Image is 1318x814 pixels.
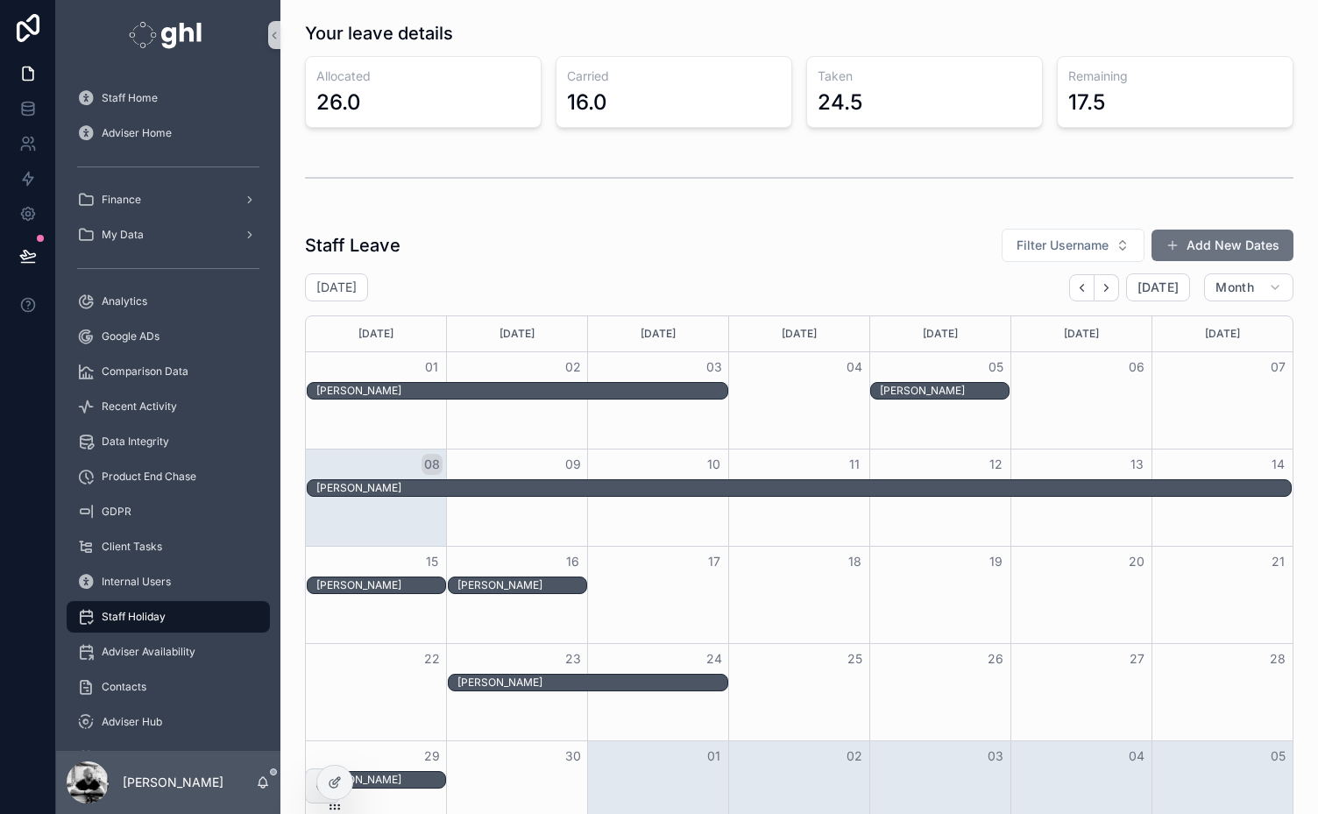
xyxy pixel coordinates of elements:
[316,577,445,593] div: Nigel Gardner
[1126,273,1190,301] button: [DATE]
[305,233,400,258] h1: Staff Leave
[102,228,144,242] span: My Data
[1002,229,1144,262] button: Select Button
[67,321,270,352] a: Google ADs
[102,435,169,449] span: Data Integrity
[844,648,865,669] button: 25
[1151,230,1293,261] button: Add New Dates
[1126,454,1147,475] button: 13
[818,88,862,117] div: 24.5
[873,316,1008,351] div: [DATE]
[316,772,445,788] div: Melissa Rowe
[844,746,865,767] button: 02
[422,551,443,572] button: 15
[316,67,530,85] h3: Allocated
[56,70,280,751] div: scrollable content
[1267,454,1288,475] button: 14
[880,384,1009,398] div: [PERSON_NAME]
[1267,551,1288,572] button: 21
[67,117,270,149] a: Adviser Home
[67,671,270,703] a: Contacts
[704,551,725,572] button: 17
[67,706,270,738] a: Adviser Hub
[457,676,727,690] div: [PERSON_NAME]
[67,566,270,598] a: Internal Users
[985,357,1006,378] button: 05
[102,680,146,694] span: Contacts
[316,773,445,787] div: [PERSON_NAME]
[102,400,177,414] span: Recent Activity
[67,184,270,216] a: Finance
[1126,746,1147,767] button: 04
[102,750,180,764] span: Meet The Team
[985,648,1006,669] button: 26
[316,481,1291,495] div: [PERSON_NAME]
[102,294,147,308] span: Analytics
[844,357,865,378] button: 04
[1017,237,1109,254] span: Filter Username
[129,21,207,49] img: App logo
[1204,273,1293,301] button: Month
[102,470,196,484] span: Product End Chase
[1126,357,1147,378] button: 06
[67,531,270,563] a: Client Tasks
[422,357,443,378] button: 01
[1069,274,1095,301] button: Back
[1095,274,1119,301] button: Next
[1267,648,1288,669] button: 28
[732,316,867,351] div: [DATE]
[1155,316,1290,351] div: [DATE]
[316,279,357,296] h2: [DATE]
[102,91,158,105] span: Staff Home
[1267,357,1288,378] button: 07
[704,454,725,475] button: 10
[1137,280,1179,295] span: [DATE]
[457,577,586,593] div: Nigel Gardner
[985,746,1006,767] button: 03
[102,540,162,554] span: Client Tasks
[1014,316,1149,351] div: [DATE]
[102,645,195,659] span: Adviser Availability
[1215,280,1254,295] span: Month
[102,715,162,729] span: Adviser Hub
[67,286,270,317] a: Analytics
[844,551,865,572] button: 18
[563,746,584,767] button: 30
[67,426,270,457] a: Data Integrity
[450,316,585,351] div: [DATE]
[563,551,584,572] button: 16
[1068,88,1105,117] div: 17.5
[422,648,443,669] button: 22
[308,316,443,351] div: [DATE]
[102,610,166,624] span: Staff Holiday
[563,357,584,378] button: 02
[316,480,1291,496] div: Nigel Gardner
[1267,746,1288,767] button: 05
[102,505,131,519] span: GDPR
[704,357,725,378] button: 03
[67,461,270,492] a: Product End Chase
[818,67,1031,85] h3: Taken
[844,454,865,475] button: 11
[985,454,1006,475] button: 12
[67,636,270,668] a: Adviser Availability
[880,383,1009,399] div: Garrett Oreilly
[102,329,159,343] span: Google ADs
[67,219,270,251] a: My Data
[422,746,443,767] button: 29
[67,741,270,773] a: Meet The Team
[316,384,727,398] div: [PERSON_NAME]
[567,67,781,85] h3: Carried
[704,648,725,669] button: 24
[67,496,270,527] a: GDPR
[305,21,453,46] h1: Your leave details
[67,82,270,114] a: Staff Home
[316,383,727,399] div: Gary Brett
[102,365,188,379] span: Comparison Data
[316,88,361,117] div: 26.0
[102,575,171,589] span: Internal Users
[1126,551,1147,572] button: 20
[457,675,727,690] div: Nigel Gardner
[316,578,445,592] div: [PERSON_NAME]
